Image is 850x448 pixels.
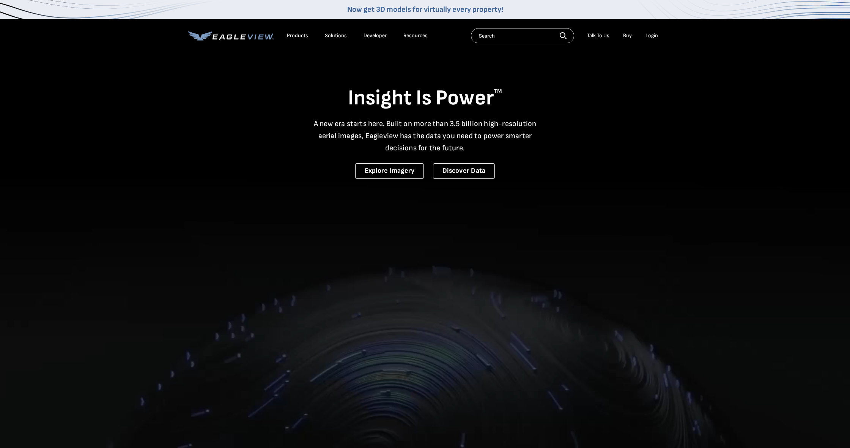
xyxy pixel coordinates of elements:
[494,88,502,95] sup: TM
[403,32,428,39] div: Resources
[347,5,503,14] a: Now get 3D models for virtually every property!
[645,32,658,39] div: Login
[364,32,387,39] a: Developer
[433,163,495,179] a: Discover Data
[623,32,632,39] a: Buy
[355,163,424,179] a: Explore Imagery
[287,32,308,39] div: Products
[325,32,347,39] div: Solutions
[587,32,609,39] div: Talk To Us
[188,85,662,112] h1: Insight Is Power
[471,28,574,43] input: Search
[309,118,541,154] p: A new era starts here. Built on more than 3.5 billion high-resolution aerial images, Eagleview ha...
